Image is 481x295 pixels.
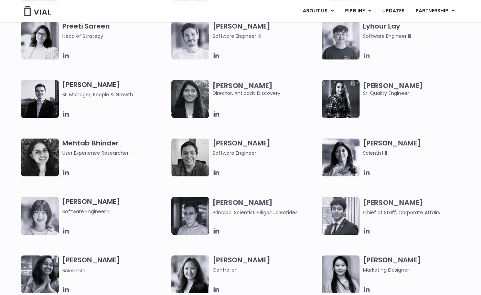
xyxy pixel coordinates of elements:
h3: [PERSON_NAME] [213,22,318,40]
h3: [PERSON_NAME] [62,255,168,274]
img: Smiling woman named Yousun [322,255,360,293]
h3: Mehtab Bhinder [62,139,168,157]
h3: [PERSON_NAME] [62,197,168,215]
img: Headshot of smiling man named Fran [171,22,209,59]
img: Smiling man named Owen [21,80,59,118]
img: Vial Logo [24,6,51,16]
span: Software Engineer [213,149,318,157]
a: UPDATES [377,5,410,17]
img: Tina [21,197,59,235]
span: Controller [213,266,318,274]
h3: Preeti Sareen [62,22,168,40]
img: Image of smiling woman named Aleina [171,255,209,293]
img: Image of smiling woman named Pree [21,22,59,59]
span: Marketing Designer [363,266,469,274]
span: Director, Antibody Discovery [213,82,318,97]
h3: [PERSON_NAME] [363,139,469,157]
a: PIPELINEMenu Toggle [340,5,376,17]
b: [PERSON_NAME] [213,81,272,90]
h3: [PERSON_NAME] [213,255,318,274]
b: [PERSON_NAME] [213,198,272,207]
span: Head of Strategy [62,32,168,40]
span: Sr. Manager, People & Growth [62,91,168,98]
img: Headshot of smiling woman named Swati [171,80,209,118]
span: Scientist II [363,149,469,157]
h3: [PERSON_NAME] [213,139,318,157]
img: Headshot of smiling woman named Sneha [21,255,59,293]
span: User Experience Researcher [62,149,168,157]
img: Headshot of smiling of smiling man named Wei-Sheng [171,197,209,235]
b: [PERSON_NAME] [363,198,423,207]
span: Principal Scientist, Oligonucleotides [213,209,298,216]
span: Software Engineer III [213,32,318,40]
span: Chief of Staff, Corporate Affairs [363,209,440,216]
span: Software Engineer III [62,208,168,215]
img: Mehtab Bhinder [21,139,59,176]
h3: [PERSON_NAME] [62,80,168,98]
img: Image of woman named Ritu smiling [322,139,360,176]
img: A black and white photo of a man smiling, holding a vial. [171,139,209,176]
h3: Lyhour Lay [363,22,469,40]
h3: [PERSON_NAME] [363,255,469,274]
img: Ly [322,22,360,59]
span: Software Engineer III [363,32,469,40]
span: Sr. Quality Engineer [363,82,469,97]
a: PARTNERSHIPMenu Toggle [410,5,460,17]
b: [PERSON_NAME] [363,81,423,90]
span: Scientist I [62,267,85,274]
a: ABOUT USMenu Toggle [297,5,339,17]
